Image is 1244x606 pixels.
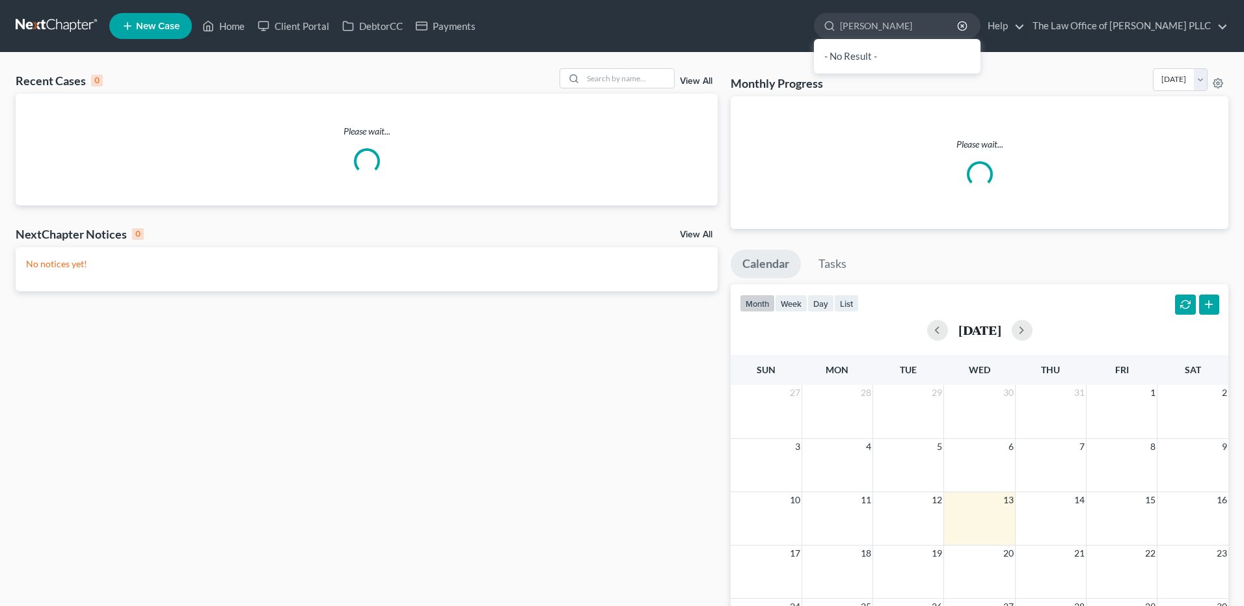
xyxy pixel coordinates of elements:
span: 7 [1078,439,1086,454]
span: 9 [1221,439,1228,454]
button: week [775,295,807,312]
span: Sun [757,364,776,375]
span: 27 [789,385,802,401]
span: 16 [1215,492,1228,508]
a: Client Portal [251,14,336,38]
span: 2 [1221,385,1228,401]
span: Wed [969,364,990,375]
div: Recent Cases [16,73,103,88]
input: Search by name... [840,14,959,38]
span: Mon [826,364,848,375]
span: 18 [859,546,872,561]
span: 20 [1002,546,1015,561]
span: 3 [794,439,802,454]
a: Home [196,14,251,38]
span: 5 [936,439,943,454]
button: list [834,295,859,312]
button: day [807,295,834,312]
div: 0 [132,228,144,240]
span: 14 [1073,492,1086,508]
div: 0 [91,75,103,86]
a: View All [680,230,712,239]
span: Tue [900,364,917,375]
span: Thu [1041,364,1060,375]
span: Sat [1185,364,1201,375]
input: Search by name... [583,69,674,88]
h3: Monthly Progress [731,75,823,91]
span: 22 [1144,546,1157,561]
span: 15 [1144,492,1157,508]
span: 4 [865,439,872,454]
h2: [DATE] [958,323,1001,337]
a: The Law Office of [PERSON_NAME] PLLC [1026,14,1228,38]
span: 10 [789,492,802,508]
span: 11 [859,492,872,508]
span: Fri [1115,364,1129,375]
span: 13 [1002,492,1015,508]
span: 8 [1149,439,1157,454]
a: View All [680,77,712,86]
a: Calendar [731,250,801,278]
p: No notices yet! [26,257,707,270]
p: Please wait... [16,125,718,138]
span: 30 [1002,385,1015,401]
button: month [740,295,775,312]
span: 19 [930,546,943,561]
a: Tasks [807,250,858,278]
a: DebtorCC [336,14,409,38]
a: Help [981,14,1025,38]
a: Payments [409,14,482,38]
span: 6 [1007,439,1015,454]
span: 21 [1073,546,1086,561]
div: NextChapter Notices [16,226,144,242]
span: 31 [1073,385,1086,401]
span: 12 [930,492,943,508]
span: New Case [136,21,180,31]
div: - No Result - [814,39,980,73]
span: 23 [1215,546,1228,561]
span: 1 [1149,385,1157,401]
span: 28 [859,385,872,401]
span: 29 [930,385,943,401]
span: 17 [789,546,802,561]
p: Please wait... [741,138,1218,151]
